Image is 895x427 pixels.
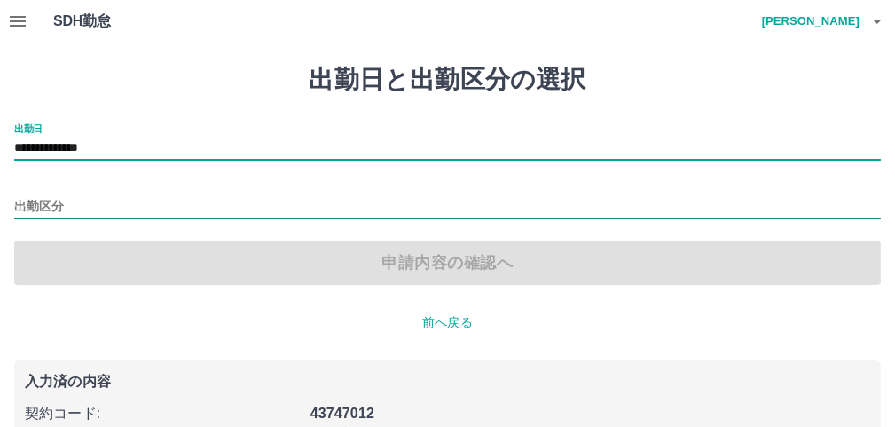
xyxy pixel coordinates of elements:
[25,403,300,424] p: 契約コード :
[14,122,43,135] label: 出勤日
[14,65,881,95] h1: 出勤日と出勤区分の選択
[14,313,881,332] p: 前へ戻る
[310,406,374,421] b: 43747012
[25,375,870,389] p: 入力済の内容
